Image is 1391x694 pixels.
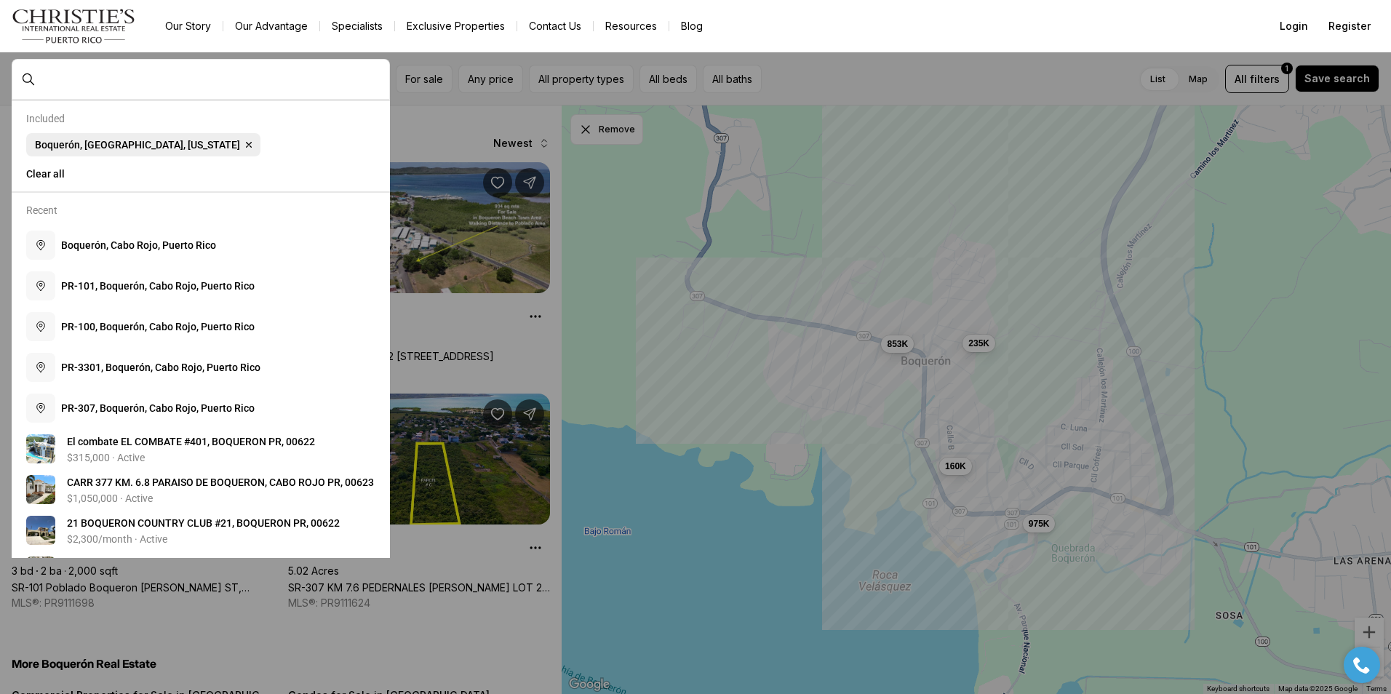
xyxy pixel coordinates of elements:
[67,492,153,504] p: $1,050,000 · Active
[20,225,381,266] button: Boquerón, Cabo Rojo, Puerto Rico
[594,16,669,36] a: Resources
[67,452,145,463] p: $315,000 · Active
[20,428,381,469] a: View details: El combate EL COMBATE #401
[67,517,340,529] span: 2 1 B O Q U E R O N C O U N T R Y C L U B # 2 1 , B O Q U E R O N P R , 0 0 6 2 2
[61,321,255,332] span: P R - 1 0 0 , B o q u e r ó n , C a b o R o j o , P u e r t o R i c o
[1280,20,1308,32] span: Login
[20,469,381,510] a: View details: CARR 377 KM. 6.8 PARAISO DE BOQUERON
[20,266,381,306] button: PR-101, Boquerón, Cabo Rojo, Puerto Rico
[20,388,381,428] button: PR-307, Boquerón, Cabo Rojo, Puerto Rico
[20,306,381,347] button: PR-100, Boquerón, Cabo Rojo, Puerto Rico
[154,16,223,36] a: Our Story
[223,16,319,36] a: Our Advantage
[61,362,260,373] span: P R - 3 3 0 1 , B o q u e r ó n , C a b o R o j o , P u e r t o R i c o
[61,239,216,251] span: B o q u e r ó n , C a b o R o j o , P u e r t o R i c o
[1271,12,1317,41] button: Login
[20,510,381,551] a: View details: 21 BOQUERON COUNTRY CLUB #21
[669,16,714,36] a: Blog
[1328,20,1371,32] span: Register
[20,347,381,388] button: PR-3301, Boquerón, Cabo Rojo, Puerto Rico
[395,16,517,36] a: Exclusive Properties
[12,9,136,44] img: logo
[67,533,167,545] p: $2,300/month · Active
[67,436,315,447] span: E l c o m b a t e E L C O M B A T E # 4 0 1 , B O Q U E R O N P R , 0 0 6 2 2
[20,551,381,591] a: View details: 6 C/4
[35,139,240,151] span: Boquerón, [GEOGRAPHIC_DATA], [US_STATE]
[61,280,255,292] span: P R - 1 0 1 , B o q u e r ó n , C a b o R o j o , P u e r t o R i c o
[67,476,374,488] span: C A R R 3 7 7 K M . 6 . 8 P A R A I S O D E B O Q U E R O N , C A B O R O J O P R , 0 0 6 2 3
[517,16,593,36] button: Contact Us
[61,402,255,414] span: P R - 3 0 7 , B o q u e r ó n , C a b o R o j o , P u e r t o R i c o
[320,16,394,36] a: Specialists
[26,162,375,186] button: Clear all
[1320,12,1379,41] button: Register
[26,113,65,124] p: Included
[26,204,57,216] p: Recent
